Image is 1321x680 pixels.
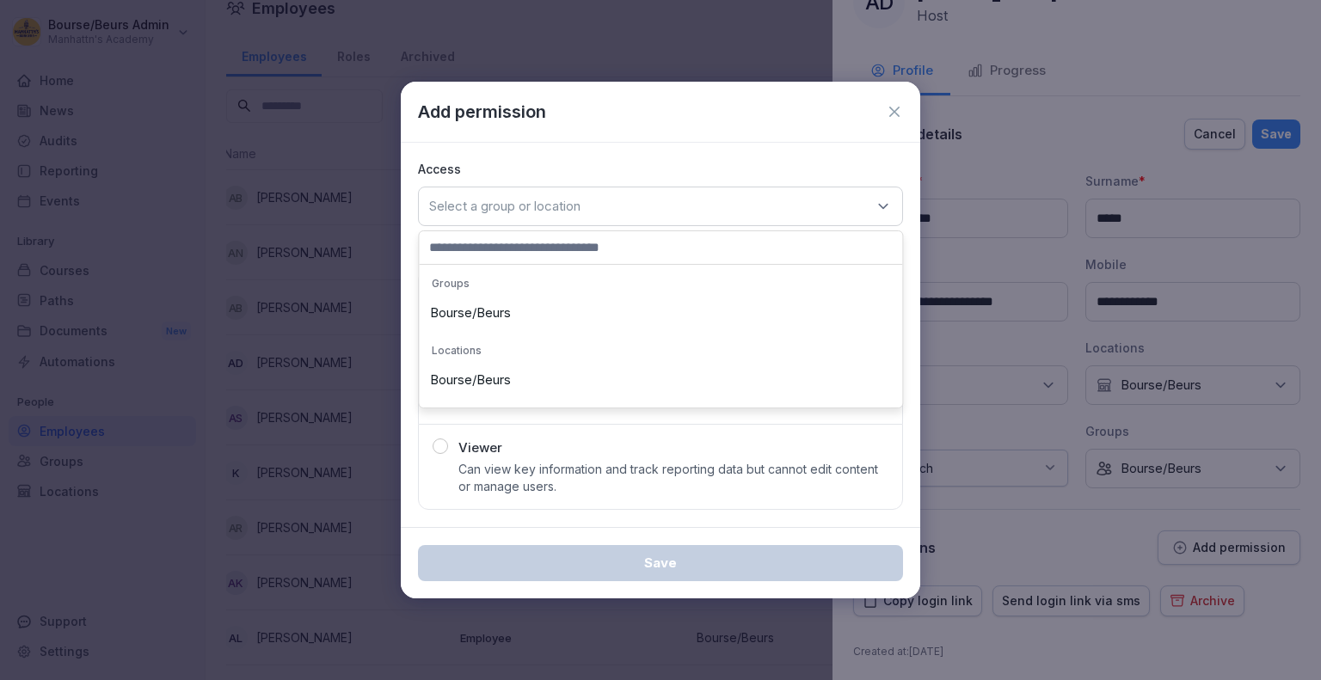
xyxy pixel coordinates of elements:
[423,336,898,364] p: Locations
[423,297,898,329] div: Bourse/Beurs
[418,99,546,125] p: Add permission
[418,545,903,581] button: Save
[432,554,889,573] div: Save
[423,364,898,396] div: Bourse/Beurs
[429,198,581,215] p: Select a group or location
[418,160,903,178] p: Access
[423,269,898,297] p: Groups
[458,438,502,458] p: Viewer
[458,461,888,495] p: Can view key information and track reporting data but cannot edit content or manage users.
